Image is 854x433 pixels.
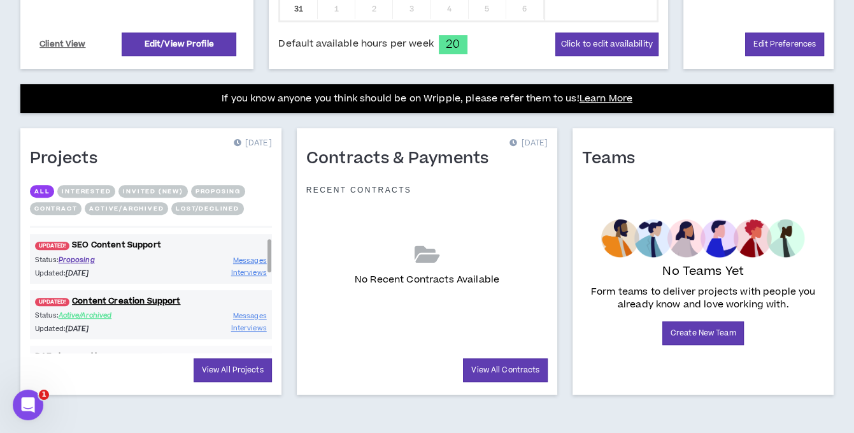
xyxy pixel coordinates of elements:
a: View All Contracts [463,358,548,382]
img: empty [601,219,804,258]
p: Updated: [35,323,151,334]
a: Messages [233,310,267,322]
button: Proposing [191,185,245,198]
span: 1 [39,390,49,400]
span: Messages [233,311,267,321]
a: Create New Team [662,321,744,345]
button: Lost/Declined [171,202,243,215]
button: Click to edit availability [555,33,658,56]
button: Invited (new) [118,185,187,198]
button: Contract [30,202,82,215]
h1: Teams [582,149,644,169]
span: Interviews [231,323,267,333]
a: Messages [233,254,267,267]
a: View All Projects [194,358,272,382]
p: Status: [35,310,151,321]
a: Interviews [231,322,267,334]
p: Status: [35,254,151,265]
span: Active/Archived [59,311,112,320]
p: [DATE] [509,137,548,150]
span: Interviews [231,268,267,277]
p: Updated: [35,268,151,279]
span: Default available hours per week [278,37,433,51]
p: If you know anyone you think should be on Wripple, please refer them to us! [222,91,632,106]
a: Client View [38,33,88,55]
a: UPDATED!Content Creation Support [30,295,272,307]
a: Interviews [231,267,267,279]
span: UPDATED! [35,298,69,306]
span: Messages [233,256,267,265]
span: Proposing [59,255,95,265]
p: No Recent Contracts Available [355,273,499,287]
i: [DATE] [66,268,89,278]
h1: Projects [30,149,107,169]
button: Active/Archived [85,202,168,215]
button: Interested [57,185,115,198]
p: [DATE] [234,137,272,150]
p: Recent Contracts [306,185,412,195]
button: All [30,185,54,198]
a: Learn More [580,92,632,105]
i: [DATE] [66,324,89,334]
span: UPDATED! [35,242,69,250]
p: Form teams to deliver projects with people you already know and love working with. [587,286,819,311]
h1: Contracts & Payments [306,149,499,169]
p: No Teams Yet [662,263,744,281]
a: Edit Preferences [745,33,824,56]
a: UPDATED!SEO Content Support [30,239,272,251]
iframe: Intercom live chat [13,390,43,420]
a: Edit/View Profile [122,33,236,56]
